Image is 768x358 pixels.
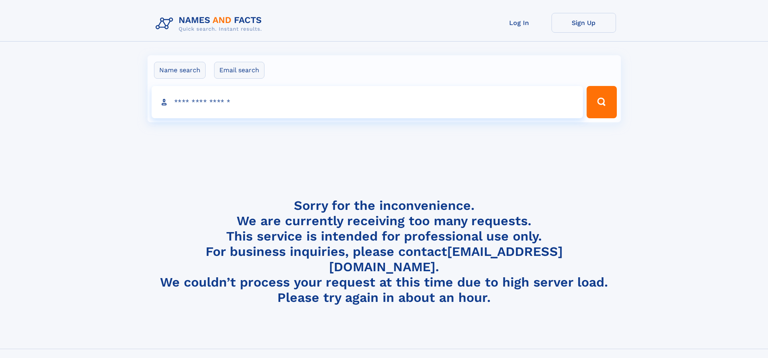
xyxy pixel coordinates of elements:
[214,62,264,79] label: Email search
[152,86,583,118] input: search input
[152,198,616,306] h4: Sorry for the inconvenience. We are currently receiving too many requests. This service is intend...
[552,13,616,33] a: Sign Up
[152,13,268,35] img: Logo Names and Facts
[329,244,563,274] a: [EMAIL_ADDRESS][DOMAIN_NAME]
[587,86,616,118] button: Search Button
[154,62,206,79] label: Name search
[487,13,552,33] a: Log In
